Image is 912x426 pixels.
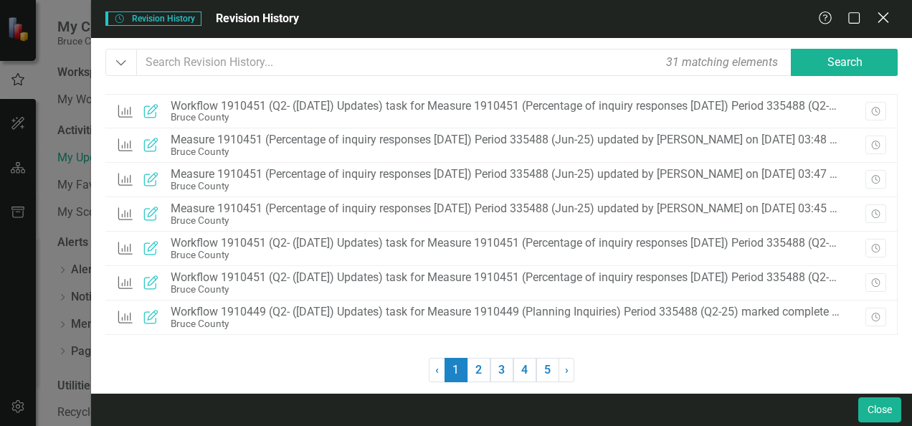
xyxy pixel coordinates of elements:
span: 1 [445,358,467,382]
button: Close [858,397,901,422]
div: Bruce County [171,215,840,226]
div: Bruce County [171,112,840,123]
a: 3 [490,358,513,382]
button: Search [791,49,898,76]
div: Bruce County [171,284,840,295]
a: 5 [536,358,559,382]
div: Workflow 1910451 (Q2- ([DATE]) Updates) task for Measure 1910451 (Percentage of inquiry responses... [171,237,840,250]
div: Bruce County [171,250,840,260]
span: ‹ [435,363,439,377]
a: 4 [513,358,536,382]
div: Measure 1910451 (Percentage of inquiry responses [DATE]) Period 335488 (Jun-25) updated by [PERSO... [171,202,840,215]
div: Bruce County [171,146,840,157]
div: Workflow 1910451 (Q2- ([DATE]) Updates) task for Measure 1910451 (Percentage of inquiry responses... [171,271,840,284]
div: Bruce County [171,181,840,191]
div: 31 matching elements [662,50,782,74]
span: › [565,363,569,377]
div: Bruce County [171,318,840,329]
div: Measure 1910451 (Percentage of inquiry responses [DATE]) Period 335488 (Jun-25) updated by [PERSO... [171,168,840,181]
span: Revision History [216,11,299,25]
a: 2 [467,358,490,382]
input: Search Revision History... [136,49,792,76]
span: Revision History [105,11,201,26]
div: Measure 1910451 (Percentage of inquiry responses [DATE]) Period 335488 (Jun-25) updated by [PERSO... [171,133,840,146]
div: Workflow 1910449 (Q2- ([DATE]) Updates) task for Measure 1910449 (Planning Inquiries) Period 3354... [171,306,840,318]
div: Workflow 1910451 (Q2- ([DATE]) Updates) task for Measure 1910451 (Percentage of inquiry responses... [171,100,840,113]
